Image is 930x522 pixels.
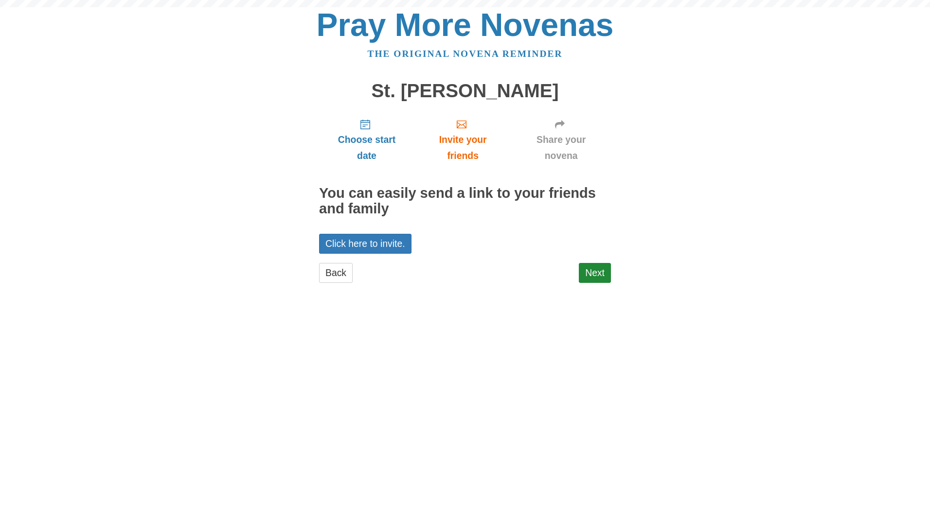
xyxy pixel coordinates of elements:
[319,186,611,217] h2: You can easily send a link to your friends and family
[424,132,501,164] span: Invite your friends
[317,7,614,43] a: Pray More Novenas
[414,111,511,169] a: Invite your friends
[368,49,563,59] a: The original novena reminder
[319,234,411,254] a: Click here to invite.
[319,111,414,169] a: Choose start date
[579,263,611,283] a: Next
[521,132,601,164] span: Share your novena
[329,132,405,164] span: Choose start date
[319,263,353,283] a: Back
[319,81,611,102] h1: St. [PERSON_NAME]
[511,111,611,169] a: Share your novena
